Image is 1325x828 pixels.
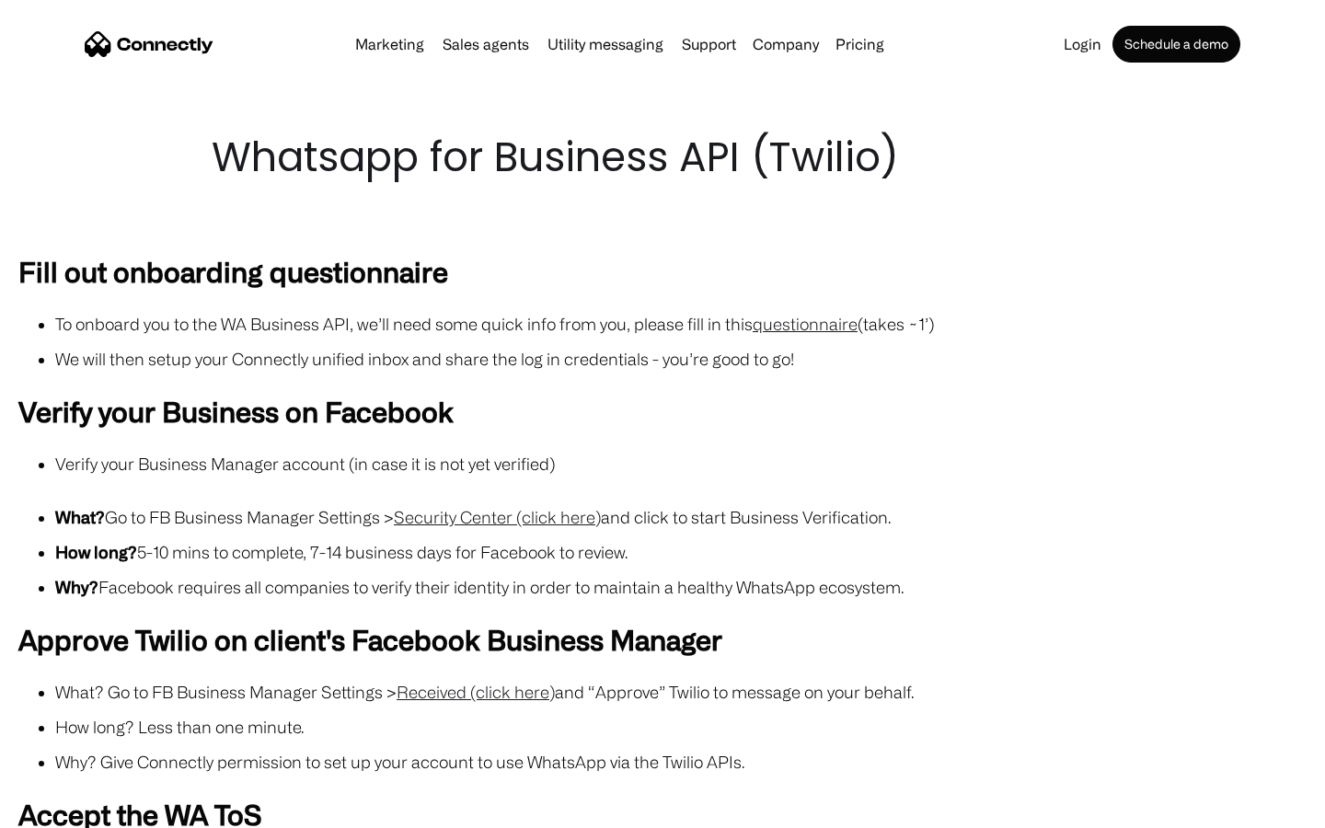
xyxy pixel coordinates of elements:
li: We will then setup your Connectly unified inbox and share the log in credentials - you’re good to... [55,346,1307,372]
a: Pricing [828,37,892,52]
a: Security Center (click here) [394,508,601,526]
a: Utility messaging [540,37,671,52]
li: Why? Give Connectly permission to set up your account to use WhatsApp via the Twilio APIs. [55,749,1307,775]
a: Support [674,37,743,52]
li: Go to FB Business Manager Settings > and click to start Business Verification. [55,504,1307,530]
aside: Language selected: English [18,796,110,822]
li: What? Go to FB Business Manager Settings > and “Approve” Twilio to message on your behalf. [55,679,1307,705]
strong: Approve Twilio on client's Facebook Business Manager [18,624,722,655]
a: Sales agents [435,37,536,52]
a: Received (click here) [397,683,555,701]
strong: What? [55,508,105,526]
a: Login [1056,37,1109,52]
strong: Why? [55,578,98,596]
div: Company [747,31,824,57]
li: To onboard you to the WA Business API, we’ll need some quick info from you, please fill in this (... [55,311,1307,337]
li: 5-10 mins to complete, 7-14 business days for Facebook to review. [55,539,1307,565]
a: questionnaire [753,315,858,333]
strong: Verify your Business on Facebook [18,396,454,427]
li: Facebook requires all companies to verify their identity in order to maintain a healthy WhatsApp ... [55,574,1307,600]
a: Marketing [348,37,432,52]
li: How long? Less than one minute. [55,714,1307,740]
div: Company [753,31,819,57]
h1: Whatsapp for Business API (Twilio) [212,129,1113,186]
strong: Fill out onboarding questionnaire [18,256,448,287]
ul: Language list [37,796,110,822]
li: Verify your Business Manager account (in case it is not yet verified) [55,451,1307,477]
a: Schedule a demo [1112,26,1240,63]
a: home [85,30,213,58]
strong: How long? [55,543,137,561]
